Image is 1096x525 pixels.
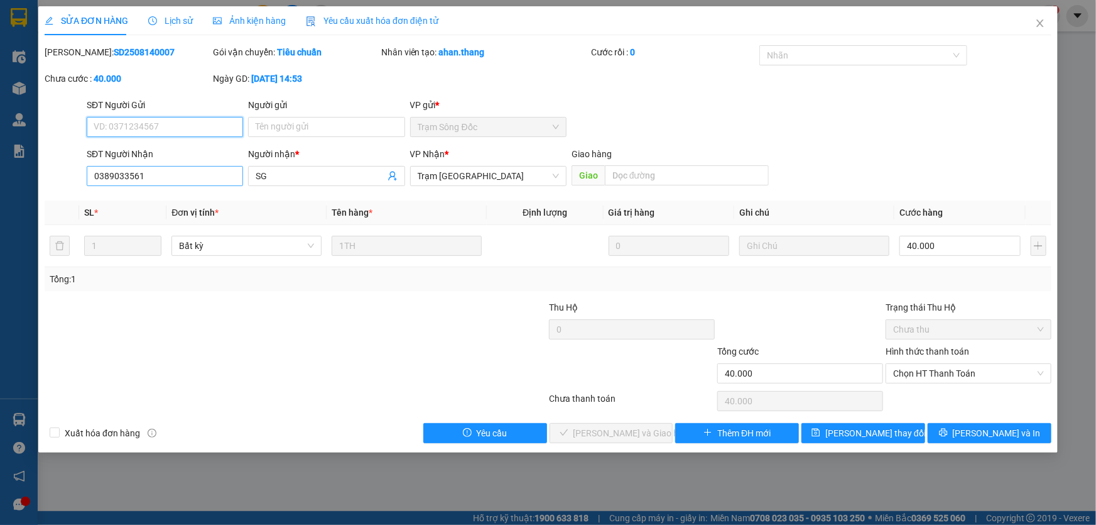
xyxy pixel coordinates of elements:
[171,207,219,218] span: Đơn vị tính
[6,6,50,50] img: logo.jpg
[899,207,943,218] span: Cước hàng
[523,207,567,218] span: Định lượng
[605,165,769,185] input: Dọc đường
[148,429,156,438] span: info-circle
[179,236,314,255] span: Bất kỳ
[114,47,175,57] b: SD2508140007
[248,98,404,112] div: Người gửi
[463,428,472,438] span: exclamation-circle
[572,165,605,185] span: Giao
[939,428,948,438] span: printer
[550,423,673,443] button: check[PERSON_NAME] và Giao hàng
[45,45,210,59] div: [PERSON_NAME]:
[84,207,94,218] span: SL
[734,201,894,225] th: Ghi chú
[418,118,559,136] span: Trạm Sông Đốc
[50,236,70,256] button: delete
[548,392,717,414] div: Chưa thanh toán
[87,147,243,161] div: SĐT Người Nhận
[609,236,730,256] input: 0
[45,16,128,26] span: SỬA ĐƠN HÀNG
[630,47,635,57] b: 0
[1031,236,1046,256] button: plus
[388,171,398,181] span: user-add
[675,423,799,443] button: plusThêm ĐH mới
[277,47,322,57] b: Tiêu chuẩn
[418,167,559,185] span: Trạm Sài Gòn
[591,45,757,59] div: Cước rồi :
[6,53,87,81] li: VP BX Miền Đông Mới
[251,74,302,84] b: [DATE] 14:53
[609,207,655,218] span: Giá trị hàng
[477,426,507,440] span: Yêu cầu
[410,98,567,112] div: VP gửi
[739,236,889,256] input: Ghi Chú
[893,364,1044,383] span: Chọn HT Thanh Toán
[306,16,438,26] span: Yêu cầu xuất hóa đơn điện tử
[381,45,589,59] div: Nhân viên tạo:
[928,423,1051,443] button: printer[PERSON_NAME] và In
[886,346,969,356] label: Hình thức thanh toán
[1035,18,1045,28] span: close
[148,16,193,26] span: Lịch sử
[60,426,145,440] span: Xuất hóa đơn hàng
[410,149,445,159] span: VP Nhận
[717,426,771,440] span: Thêm ĐH mới
[213,45,379,59] div: Gói vận chuyển:
[248,147,404,161] div: Người nhận
[213,72,379,86] div: Ngày GD:
[213,16,286,26] span: Ảnh kiện hàng
[811,428,820,438] span: save
[6,6,182,30] li: Xe Khách THẮNG
[1023,6,1058,41] button: Close
[717,346,759,356] span: Tổng cước
[45,72,210,86] div: Chưa cước :
[213,16,222,25] span: picture
[45,16,53,25] span: edit
[572,149,612,159] span: Giao hàng
[893,320,1044,339] span: Chưa thu
[94,74,121,84] b: 40.000
[549,302,578,312] span: Thu Hộ
[87,98,243,112] div: SĐT Người Gửi
[87,84,95,92] span: environment
[306,16,316,26] img: icon
[87,53,167,81] li: VP BX Đồng Tâm CM
[148,16,157,25] span: clock-circle
[332,236,482,256] input: VD: Bàn, Ghế
[87,83,161,121] b: 168 Quản Lộ Phụng Hiệp, Khóm 1
[886,301,1051,314] div: Trạng thái Thu Hộ
[439,47,485,57] b: ahan.thang
[332,207,372,218] span: Tên hàng
[825,426,926,440] span: [PERSON_NAME] thay đổi
[953,426,1041,440] span: [PERSON_NAME] và In
[703,428,712,438] span: plus
[50,272,423,286] div: Tổng: 1
[423,423,547,443] button: exclamation-circleYêu cầu
[801,423,925,443] button: save[PERSON_NAME] thay đổi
